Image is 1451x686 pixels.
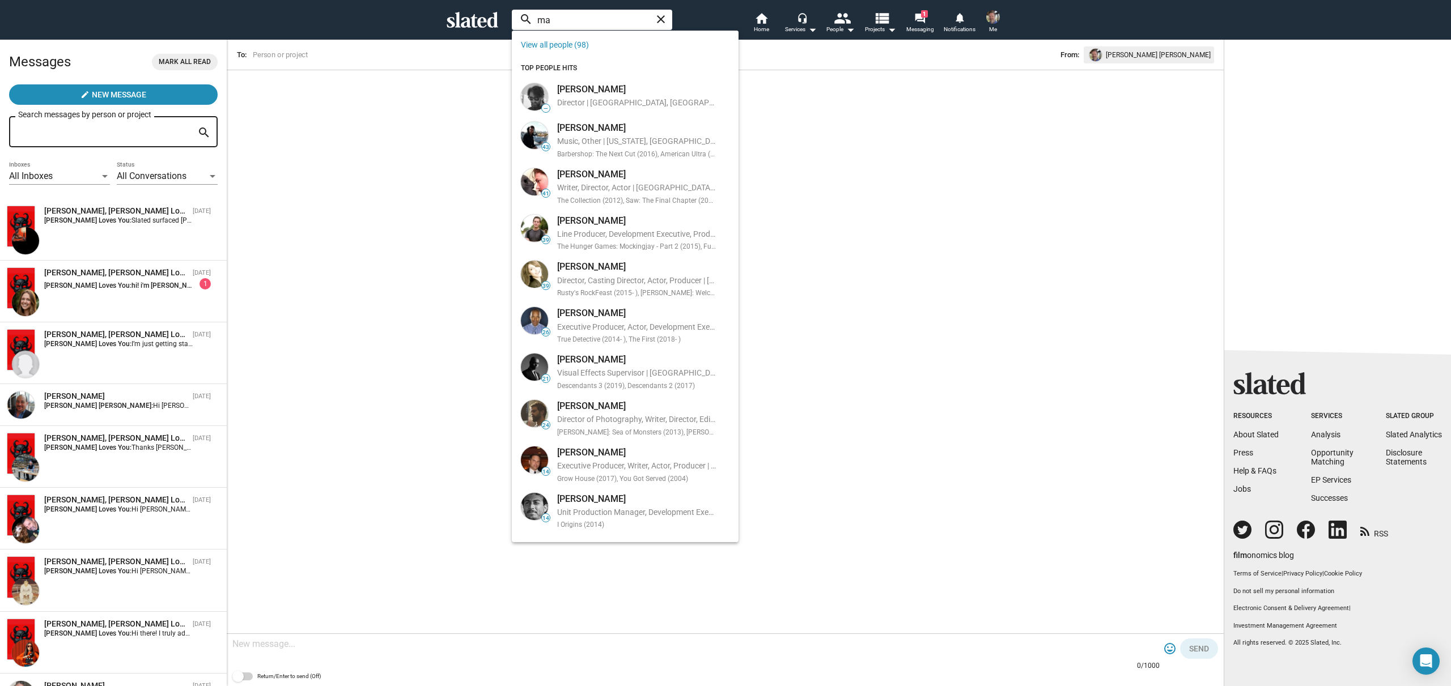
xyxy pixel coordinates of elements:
div: Executive Producer, Actor, Development Executive, Director, Producer | [GEOGRAPHIC_DATA], [GEOGRA... [557,322,716,334]
a: OpportunityMatching [1311,448,1354,466]
div: [PERSON_NAME] [557,83,716,95]
div: Rusty's RockFeast (2015- ), [PERSON_NAME]: Welcome to the Jungle (2017) [557,289,716,298]
img: Nathan Marcus [521,493,548,520]
a: Slated Analytics [1386,430,1442,439]
img: Kali Loves You [7,495,35,535]
span: New Message [92,84,146,105]
div: I Origins (2014) [557,521,716,530]
img: Guilherme [12,227,39,254]
span: Slated surfaced [PERSON_NAME] Loves You as a match for my Director interest. I would love to shar... [131,216,666,224]
div: Line Producer, Development Executive, Producer | [GEOGRAPHIC_DATA], [GEOGRAPHIC_DATA], [GEOGRAPHI... [557,229,716,241]
div: Director of Photography, Writer, Director, Editor, Producer | [GEOGRAPHIC_DATA], [GEOGRAPHIC_DATA... [557,414,716,426]
a: 1Messaging [900,11,940,36]
time: [DATE] [193,331,211,338]
span: — [542,105,550,112]
time: [DATE] [193,434,211,442]
img: Marcus Brown [521,307,548,334]
div: Director, Casting Director, Actor, Producer | [GEOGRAPHIC_DATA], [GEOGRAPHIC_DATA], [GEOGRAPHIC_D... [557,275,716,287]
strong: [PERSON_NAME] Loves You: [44,340,131,348]
time: [DATE] [193,620,211,628]
img: Kali Loves You [7,619,35,659]
span: 39 [542,283,550,289]
img: Giovanni Marconi [12,578,39,605]
time: [DATE] [193,496,211,504]
strong: [PERSON_NAME] Loves You: [44,216,131,224]
a: Home [741,11,781,36]
a: Electronic Consent & Delivery Agreement [1233,604,1349,612]
div: People [826,23,855,36]
a: View all people (98) [521,40,589,49]
span: film [1233,551,1247,560]
span: Hi there! I truly admire your project and see its incredible potential. While I'm unable to contr... [131,629,1300,637]
mat-icon: headset_mic [797,12,807,23]
mat-icon: arrow_drop_down [843,23,857,36]
mat-icon: create [80,90,90,99]
div: [PERSON_NAME] [557,400,716,412]
div: TOP PEOPLE HITS [512,59,739,78]
div: [PERSON_NAME] [557,307,716,319]
mat-icon: notifications [954,12,965,23]
a: About Slated [1233,430,1279,439]
span: 39 [542,237,550,244]
div: Grow House (2017), You Got Served (2004) [557,475,716,484]
span: 21 [542,376,550,382]
div: Writer, Director, Actor | [GEOGRAPHIC_DATA], [GEOGRAPHIC_DATA], [GEOGRAPHIC_DATA] [557,182,716,194]
a: Analysis [1311,430,1340,439]
img: Marcus Morton [521,446,548,474]
span: Hi [PERSON_NAME]. Thanks for reaching out. I appreciate it! Right now, I am revising the script a... [131,567,895,575]
div: Slated Group [1386,412,1442,421]
span: 43 [542,144,550,151]
div: Giovanni Marconi, Kali Loves You [44,556,188,567]
h2: Messages [9,48,71,75]
img: Diana Ross [12,351,39,378]
span: Home [754,23,769,36]
button: Do not sell my personal information [1233,587,1442,596]
span: To: [237,50,247,59]
span: Thanks [PERSON_NAME]! [131,444,209,451]
img: Francis Manzo [12,454,39,482]
mat-icon: tag_faces [1163,642,1177,655]
div: Diana Ross, Kali Loves You [44,329,188,340]
img: Marcus P Liversedge [521,83,548,110]
a: Investment Management Agreement [1233,622,1442,630]
div: Guilherme, Kali Loves You [44,206,188,216]
mat-icon: arrow_drop_down [805,23,819,36]
span: Notifications [944,23,975,36]
div: [PERSON_NAME]: Sea of Monsters (2013), [PERSON_NAME]: Vampire Hunter (2012) [557,428,716,437]
span: Hi [PERSON_NAME] - I'd love to connect with you about my project [PERSON_NAME] LOVES YOU. It's a ... [131,505,1164,513]
div: [PERSON_NAME] [557,122,716,134]
span: All Inboxes [9,171,53,181]
div: Resources [1233,412,1279,421]
strong: [PERSON_NAME] [PERSON_NAME]: [44,402,153,410]
span: Me [989,23,997,36]
div: [PERSON_NAME] [557,261,716,272]
time: [DATE] [193,558,211,565]
button: Services [781,11,821,36]
div: True Detective (2014- ), The First (2018- ) [557,335,716,344]
img: Kali Loves You [7,557,35,597]
img: Marcus Mizelle [521,400,548,427]
time: [DATE] [193,207,211,215]
span: All Conversations [117,171,186,181]
img: Michael Pollack [7,391,35,419]
p: All rights reserved. © 2025 Slated, Inc. [1233,639,1442,647]
img: Marcus Bagala [521,122,548,149]
img: Marcus Dunstan [521,168,548,195]
span: 14 [542,468,550,475]
a: Help & FAQs [1233,466,1276,475]
mat-icon: arrow_drop_down [885,23,898,36]
span: [PERSON_NAME] [PERSON_NAME] [1106,49,1211,61]
div: Visual Effects Supervisor | [GEOGRAPHIC_DATA], [GEOGRAPHIC_DATA] [557,368,716,380]
span: Return/Enter to send (Off) [257,670,321,683]
div: [PERSON_NAME] [557,493,716,505]
img: undefined [1089,49,1102,61]
strong: [PERSON_NAME] Loves You: [44,629,131,637]
mat-icon: forum [914,12,925,23]
span: 14 [542,515,550,522]
span: I’m just getting started on outreach and will begin approaching investors after [DATE]. I’m reach... [131,340,702,348]
button: Mark all read [152,54,218,70]
div: Stanley N Lozowski, Kali Loves You [44,495,188,505]
div: The Collection (2012), Saw: The Final Chapter (2010) [557,197,716,206]
button: Send [1180,638,1218,659]
div: [PERSON_NAME] [557,215,716,227]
